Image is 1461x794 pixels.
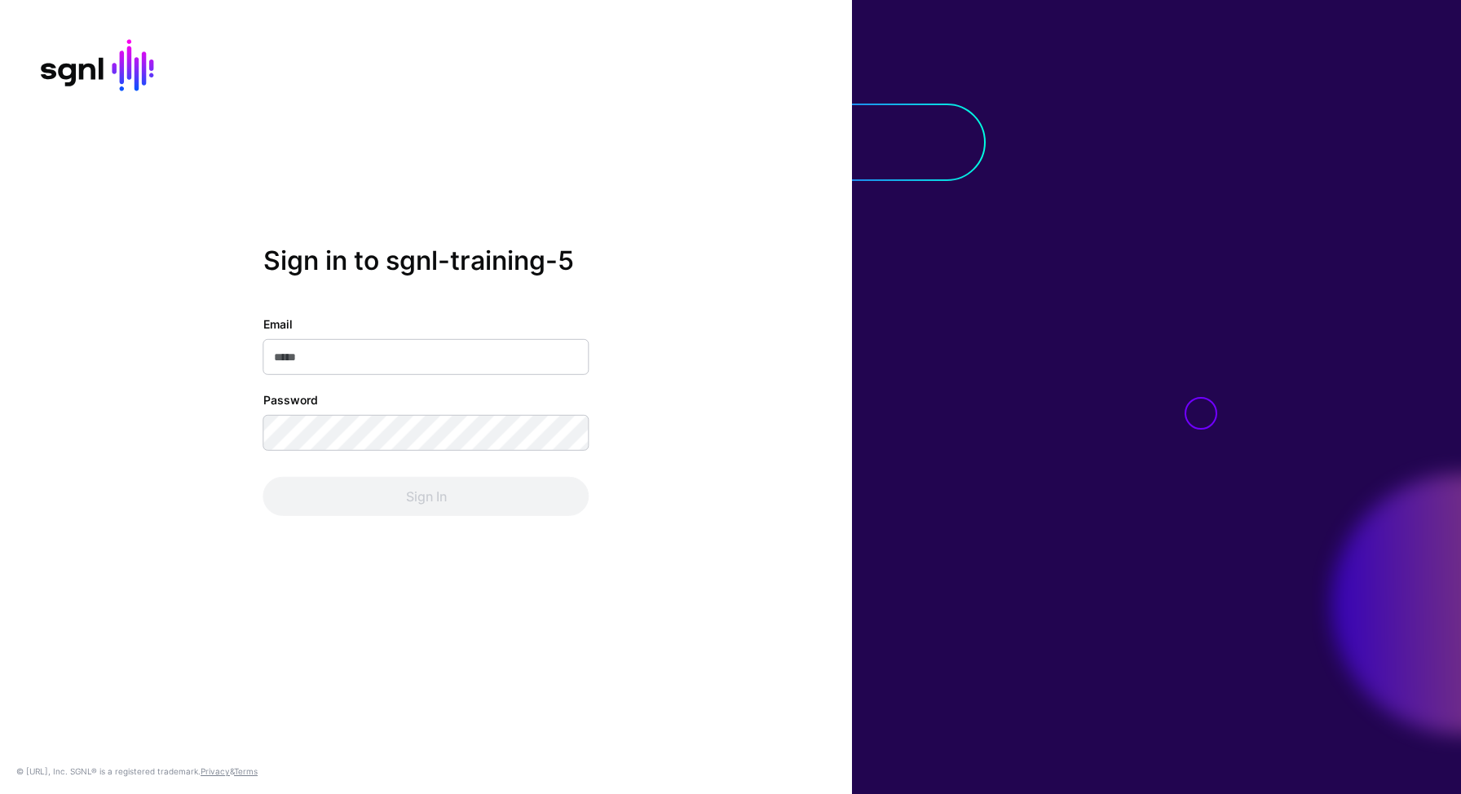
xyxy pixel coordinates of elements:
[263,391,318,408] label: Password
[263,315,293,333] label: Email
[263,245,589,276] h2: Sign in to sgnl-training-5
[201,766,230,776] a: Privacy
[234,766,258,776] a: Terms
[16,765,258,778] div: © [URL], Inc. SGNL® is a registered trademark. &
